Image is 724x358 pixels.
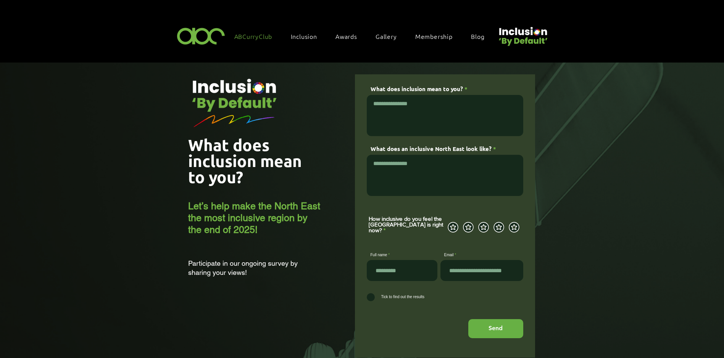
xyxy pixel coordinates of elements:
[369,216,447,233] div: How inclusive do you feel the [GEOGRAPHIC_DATA] is right now?
[332,28,369,44] div: Awards
[287,28,329,44] div: Inclusion
[440,253,523,257] label: Email
[411,28,464,44] a: Membership
[188,259,298,276] span: Participate in our ongoing survey by sharing your views!
[415,32,453,40] span: Membership
[381,295,425,299] span: Tick to find out the results
[372,28,408,44] a: Gallery
[467,28,496,44] a: Blog
[468,319,523,338] button: Send
[367,86,523,92] label: What does inclusion mean to you?
[173,67,296,137] img: Untitled design (22).png
[367,253,437,257] label: Full name
[376,32,397,40] span: Gallery
[188,201,320,235] span: Let’s help make the North East the most inclusive region by the end of 2025!
[489,324,503,332] span: Send
[367,146,523,152] label: What does an inclusive North East look like?
[291,32,317,40] span: Inclusion
[231,28,496,44] nav: Site
[188,135,302,187] span: What does inclusion mean to you?
[175,24,227,47] img: ABC-Logo-Blank-Background-01-01-2.png
[496,21,549,47] img: Untitled design (22).png
[234,32,273,40] span: ABCurryClub
[471,32,484,40] span: Blog
[231,28,284,44] a: ABCurryClub
[335,32,357,40] span: Awards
